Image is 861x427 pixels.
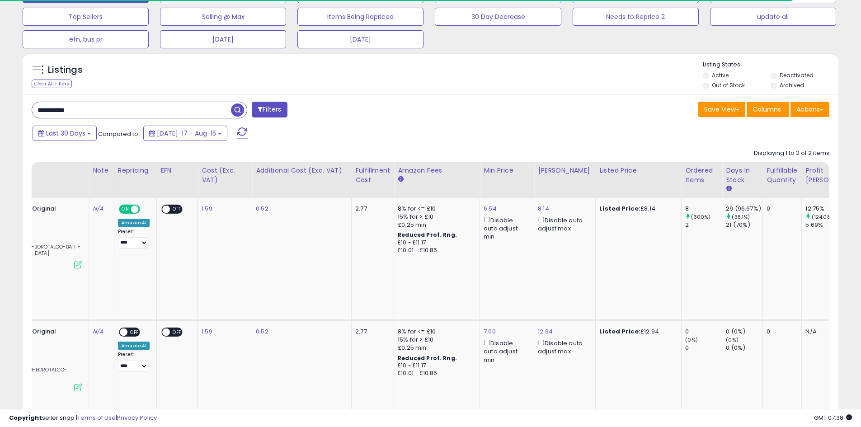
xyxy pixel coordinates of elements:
[93,204,104,213] a: N/A
[805,328,856,336] div: N/A
[814,413,852,422] span: 2025-09-15 07:38 GMT
[754,149,829,158] div: Displaying 1 to 2 of 2 items
[398,213,473,221] div: 15% for > £10
[256,166,348,175] div: Additional Cost (Exc. VAT)
[726,221,762,229] div: 21 (70%)
[747,102,789,117] button: Columns
[398,221,473,229] div: £0.25 min
[98,130,140,138] span: Compared to:
[726,205,762,213] div: 29 (96.67%)
[753,105,781,114] span: Columns
[46,129,85,138] span: Last 30 Days
[160,30,286,48] button: [DATE]
[538,338,588,356] div: Disable auto adjust max
[398,370,473,377] div: £10.01 - £10.85
[703,61,838,69] p: Listing States:
[685,336,698,343] small: (0%)
[398,328,473,336] div: 8% for <= £10
[710,8,836,26] button: update all
[118,342,150,350] div: Amazon AI
[484,166,530,175] div: Min Price
[77,413,116,422] a: Terms of Use
[398,362,473,370] div: £10 - £11.17
[93,166,110,175] div: Note
[120,205,131,213] span: ON
[685,205,722,213] div: 8
[538,204,549,213] a: 8.14
[160,8,286,26] button: Selling @ Max
[780,71,814,79] label: Deactivated
[538,215,588,233] div: Disable auto adjust max
[202,166,248,185] div: Cost (Exc. VAT)
[297,30,423,48] button: [DATE]
[160,166,194,175] div: EFN
[398,231,457,239] b: Reduced Prof. Rng.
[685,344,722,352] div: 0
[538,327,553,336] a: 12.94
[435,8,561,26] button: 30 Day Decrease
[398,247,473,254] div: £10.01 - £10.85
[726,328,762,336] div: 0 (0%)
[398,336,473,344] div: 15% for > £10
[573,8,699,26] button: Needs to Reprice 2
[9,413,42,422] strong: Copyright
[599,205,674,213] div: £8.14
[398,354,457,362] b: Reduced Prof. Rng.
[805,166,859,185] div: Profit [PERSON_NAME]
[23,8,149,26] button: Top Sellers
[118,166,153,175] div: Repricing
[726,166,759,185] div: Days In Stock
[712,71,729,79] label: Active
[32,80,72,88] div: Clear All Filters
[117,413,157,422] a: Privacy Policy
[170,205,184,213] span: OFF
[127,328,142,336] span: OFF
[538,166,592,175] div: [PERSON_NAME]
[484,327,496,336] a: 7.00
[355,205,387,213] div: 2.77
[118,219,150,227] div: Amazon AI
[484,215,527,241] div: Disable auto adjust min
[484,204,497,213] a: 6.54
[790,102,829,117] button: Actions
[691,213,710,221] small: (300%)
[698,102,745,117] button: Save View
[9,414,157,422] div: seller snap | |
[398,239,473,247] div: £10 - £11.17
[685,166,718,185] div: Ordered Items
[732,213,750,221] small: (38.1%)
[398,344,473,352] div: £0.25 min
[252,102,287,117] button: Filters
[118,352,150,372] div: Preset:
[202,327,212,336] a: 1.59
[118,229,150,249] div: Preset:
[599,328,674,336] div: £12.94
[202,204,212,213] a: 1.59
[398,205,473,213] div: 8% for <= £10
[157,129,216,138] span: [DATE]-17 - Aug-15
[780,81,804,89] label: Archived
[712,81,745,89] label: Out of Stock
[599,327,640,336] b: Listed Price:
[599,204,640,213] b: Listed Price:
[143,126,227,141] button: [DATE]-17 - Aug-15
[48,64,83,76] h5: Listings
[398,175,403,183] small: Amazon Fees.
[93,327,104,336] a: N/A
[726,185,731,193] small: Days In Stock.
[256,204,268,213] a: 0.52
[484,338,527,364] div: Disable auto adjust min
[685,328,722,336] div: 0
[139,205,153,213] span: OFF
[767,166,798,185] div: Fulfillable Quantity
[767,328,795,336] div: 0
[33,126,97,141] button: Last 30 Days
[767,205,795,213] div: 0
[398,166,476,175] div: Amazon Fees
[256,327,268,336] a: 0.52
[726,344,762,352] div: 0 (0%)
[812,213,837,221] small: (124.08%)
[297,8,423,26] button: Items Being Repriced
[355,328,387,336] div: 2.77
[685,221,722,229] div: 2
